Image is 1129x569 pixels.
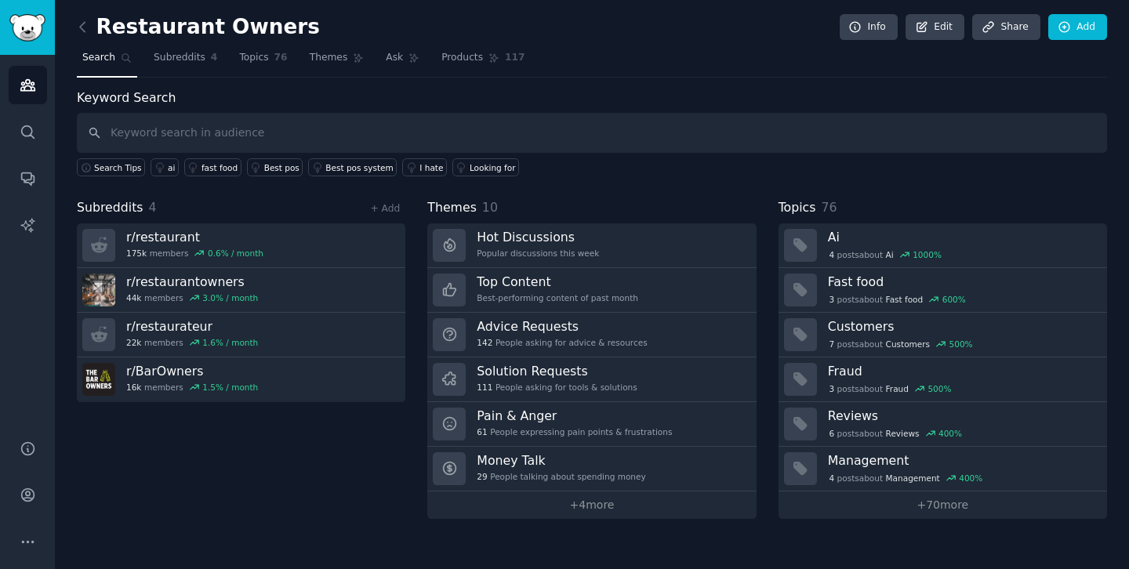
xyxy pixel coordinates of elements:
[264,162,299,173] div: Best pos
[828,318,1096,335] h3: Customers
[82,363,115,396] img: BarOwners
[168,162,175,173] div: ai
[906,14,964,41] a: Edit
[477,471,645,482] div: People talking about spending money
[829,249,834,260] span: 4
[126,274,258,290] h3: r/ restaurantowners
[370,203,400,214] a: + Add
[505,51,525,65] span: 117
[949,339,973,350] div: 500 %
[829,294,834,305] span: 3
[82,274,115,306] img: restaurantowners
[82,51,115,65] span: Search
[427,223,756,268] a: Hot DiscussionsPopular discussions this week
[829,428,834,439] span: 6
[274,51,288,65] span: 76
[126,337,258,348] div: members
[149,200,157,215] span: 4
[477,337,492,348] span: 142
[77,268,405,313] a: r/restaurantowners44kmembers3.0% / month
[427,447,756,491] a: Money Talk29People talking about spending money
[779,223,1107,268] a: Ai4postsaboutAi1000%
[829,339,834,350] span: 7
[886,383,909,394] span: Fraud
[477,292,638,303] div: Best-performing content of past month
[427,313,756,357] a: Advice Requests142People asking for advice & resources
[886,294,924,305] span: Fast food
[77,158,145,176] button: Search Tips
[477,337,647,348] div: People asking for advice & resources
[779,313,1107,357] a: Customers7postsaboutCustomers500%
[477,426,487,437] span: 61
[482,200,498,215] span: 10
[94,162,142,173] span: Search Tips
[477,408,672,424] h3: Pain & Anger
[211,51,218,65] span: 4
[452,158,519,176] a: Looking for
[828,382,953,396] div: post s about
[202,337,258,348] div: 1.6 % / month
[247,158,303,176] a: Best pos
[779,491,1107,519] a: +70more
[441,51,483,65] span: Products
[126,248,147,259] span: 175k
[828,248,943,262] div: post s about
[477,248,599,259] div: Popular discussions this week
[886,249,894,260] span: Ai
[779,447,1107,491] a: Management4postsaboutManagement400%
[840,14,898,41] a: Info
[419,162,443,173] div: I hate
[828,408,1096,424] h3: Reviews
[942,294,966,305] div: 600 %
[9,14,45,42] img: GummySearch logo
[202,382,258,393] div: 1.5 % / month
[77,15,320,40] h2: Restaurant Owners
[77,113,1107,153] input: Keyword search in audience
[828,292,967,306] div: post s about
[477,318,647,335] h3: Advice Requests
[828,337,975,351] div: post s about
[386,51,403,65] span: Ask
[1048,14,1107,41] a: Add
[828,229,1096,245] h3: Ai
[477,382,492,393] span: 111
[477,274,638,290] h3: Top Content
[477,452,645,469] h3: Money Talk
[310,51,348,65] span: Themes
[886,339,930,350] span: Customers
[477,426,672,437] div: People expressing pain points & frustrations
[828,426,964,440] div: post s about
[202,292,258,303] div: 3.0 % / month
[427,268,756,313] a: Top ContentBest-performing content of past month
[477,382,637,393] div: People asking for tools & solutions
[779,198,816,218] span: Topics
[959,473,982,484] div: 400 %
[829,383,834,394] span: 3
[427,357,756,402] a: Solution Requests111People asking for tools & solutions
[208,248,263,259] div: 0.6 % / month
[201,162,238,173] div: fast food
[402,158,447,176] a: I hate
[77,223,405,268] a: r/restaurant175kmembers0.6% / month
[828,363,1096,379] h3: Fraud
[829,473,834,484] span: 4
[126,363,258,379] h3: r/ BarOwners
[828,471,984,485] div: post s about
[151,158,179,176] a: ai
[148,45,223,78] a: Subreddits4
[126,292,258,303] div: members
[184,158,241,176] a: fast food
[779,357,1107,402] a: Fraud3postsaboutFraud500%
[154,51,205,65] span: Subreddits
[77,90,176,105] label: Keyword Search
[477,363,637,379] h3: Solution Requests
[427,491,756,519] a: +4more
[477,471,487,482] span: 29
[928,383,951,394] div: 500 %
[126,337,141,348] span: 22k
[828,274,1096,290] h3: Fast food
[126,292,141,303] span: 44k
[477,229,599,245] h3: Hot Discussions
[77,357,405,402] a: r/BarOwners16kmembers1.5% / month
[886,473,940,484] span: Management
